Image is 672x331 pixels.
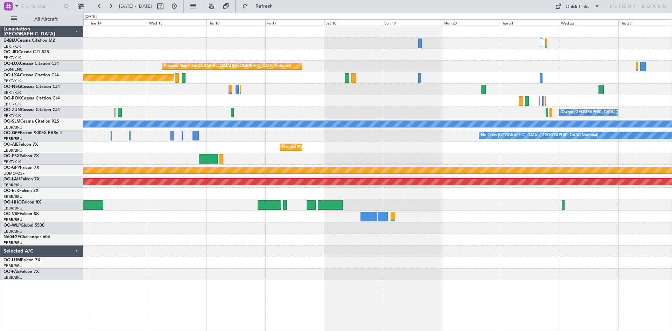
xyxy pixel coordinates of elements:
div: Sat 18 [324,19,383,26]
a: EBKT/KJK [3,55,21,61]
button: Refresh [239,1,281,12]
span: OO-VSF [3,212,20,216]
a: EBKT/KJK [3,78,21,84]
a: EBKT/KJK [3,102,21,107]
span: OO-SLM [3,119,20,124]
span: OO-NSG [3,85,21,89]
span: OO-GPP [3,166,20,170]
div: Tue 14 [89,19,148,26]
a: OO-ELKFalcon 8X [3,189,38,193]
a: OO-GPPFalcon 7X [3,166,39,170]
span: OO-JID [3,50,18,54]
a: EBKT/KJK [3,113,21,118]
a: N604GFChallenger 604 [3,235,50,239]
a: EBKT/KJK [3,159,21,165]
a: UUMO/OSF [3,171,24,176]
div: [DATE] [85,14,97,20]
div: Fri 17 [265,19,324,26]
div: Wed 22 [560,19,618,26]
a: EBBR/BRU [3,194,22,199]
a: EBKT/KJK [3,90,21,95]
a: OO-LAHFalcon 7X [3,177,40,181]
a: OO-LXACessna Citation CJ4 [3,73,59,77]
a: EBBR/BRU [3,136,22,142]
a: OO-SLMCessna Citation XLS [3,119,59,124]
a: OO-GPEFalcon 900EX EASy II [3,131,62,135]
a: OO-FAEFalcon 7X [3,270,39,274]
span: OO-FAE [3,270,20,274]
div: Mon 20 [442,19,501,26]
a: EBBR/BRU [3,229,22,234]
a: OO-NSGCessna Citation CJ4 [3,85,60,89]
a: EBBR/BRU [3,275,22,280]
a: OO-ROKCessna Citation CJ4 [3,96,60,101]
span: OO-WLP [3,223,21,228]
a: EBBR/BRU [3,182,22,188]
a: OO-LUXCessna Citation CJ4 [3,62,59,66]
span: OO-LUM [3,258,21,262]
a: D-IBLUCessna Citation M2 [3,39,55,43]
a: EBBR/BRU [3,125,22,130]
span: OO-GPE [3,131,20,135]
span: OO-LXA [3,73,20,77]
a: OO-JIDCessna CJ1 525 [3,50,49,54]
a: OO-WLPGlobal 5500 [3,223,44,228]
a: OO-HHOFalcon 8X [3,200,41,205]
span: Refresh [250,4,279,9]
span: [DATE] - [DATE] [119,3,152,9]
div: Thu 16 [206,19,265,26]
span: OO-LAH [3,177,20,181]
div: No Crew [GEOGRAPHIC_DATA] ([GEOGRAPHIC_DATA] National) [481,130,598,141]
div: Tue 21 [501,19,560,26]
div: Planned Maint [GEOGRAPHIC_DATA] ([GEOGRAPHIC_DATA] National) [282,142,408,152]
button: All Aircraft [8,14,76,25]
span: OO-ZUN [3,108,21,112]
a: EBBR/BRU [3,217,22,222]
a: OO-ZUNCessna Citation CJ4 [3,108,60,112]
span: D-IBLU [3,39,17,43]
a: EBBR/BRU [3,148,22,153]
a: OO-AIEFalcon 7X [3,143,38,147]
a: EBBR/BRU [3,240,22,246]
a: OO-LUMFalcon 7X [3,258,40,262]
div: Sun 19 [383,19,442,26]
span: OO-FSX [3,154,20,158]
button: Quick Links [552,1,603,12]
span: OO-HHO [3,200,22,205]
div: Wed 15 [148,19,206,26]
a: EBBR/BRU [3,206,22,211]
div: Owner [GEOGRAPHIC_DATA]-[GEOGRAPHIC_DATA] [561,107,656,118]
input: Trip Number [21,1,62,12]
a: OO-VSFFalcon 8X [3,212,39,216]
a: EBKT/KJK [3,44,21,49]
span: OO-ELK [3,189,19,193]
div: Quick Links [566,4,589,11]
span: All Aircraft [18,17,74,22]
span: OO-ROK [3,96,21,101]
a: EBBR/BRU [3,263,22,269]
span: OO-LUX [3,62,20,66]
span: N604GF [3,235,20,239]
a: OO-FSXFalcon 7X [3,154,39,158]
a: LFSN/ENC [3,67,23,72]
span: OO-AIE [3,143,19,147]
div: Planned Maint [GEOGRAPHIC_DATA] ([GEOGRAPHIC_DATA] National) [164,61,291,71]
